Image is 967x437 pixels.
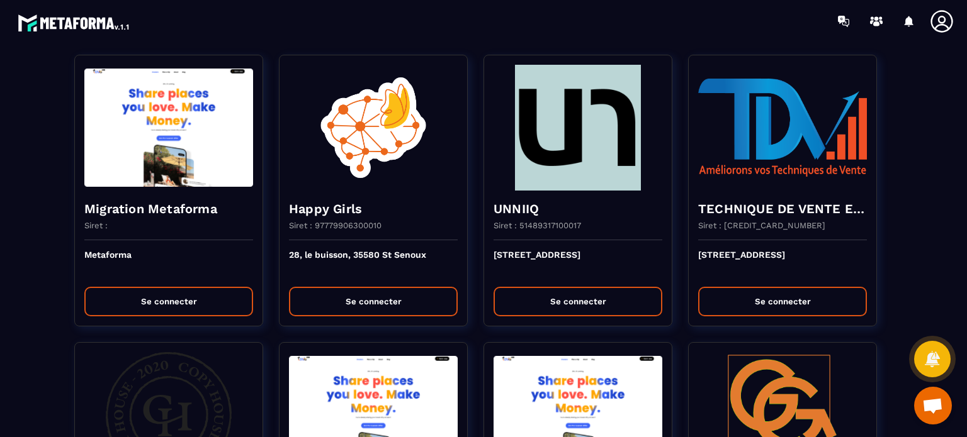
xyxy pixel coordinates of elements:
h4: TECHNIQUE DE VENTE EDITION [698,200,867,218]
img: funnel-background [494,65,662,191]
img: funnel-background [698,65,867,191]
h4: Migration Metaforma [84,200,253,218]
button: Se connecter [84,287,253,316]
button: Se connecter [698,287,867,316]
p: Siret : [CREDIT_CARD_NUMBER] [698,221,825,230]
img: funnel-background [289,65,458,191]
button: Se connecter [289,287,458,316]
p: Siret : [84,221,108,230]
h4: UNNIIQ [494,200,662,218]
p: 28, le buisson, 35580 St Senoux [289,250,458,277]
img: funnel-background [84,65,253,191]
p: Metaforma [84,250,253,277]
img: logo [18,11,131,34]
div: Ouvrir le chat [914,387,952,424]
p: Siret : 97779906300010 [289,221,382,230]
p: [STREET_ADDRESS] [698,250,867,277]
p: Siret : 51489317100017 [494,221,581,230]
h4: Happy Girls [289,200,458,218]
button: Se connecter [494,287,662,316]
p: [STREET_ADDRESS] [494,250,662,277]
